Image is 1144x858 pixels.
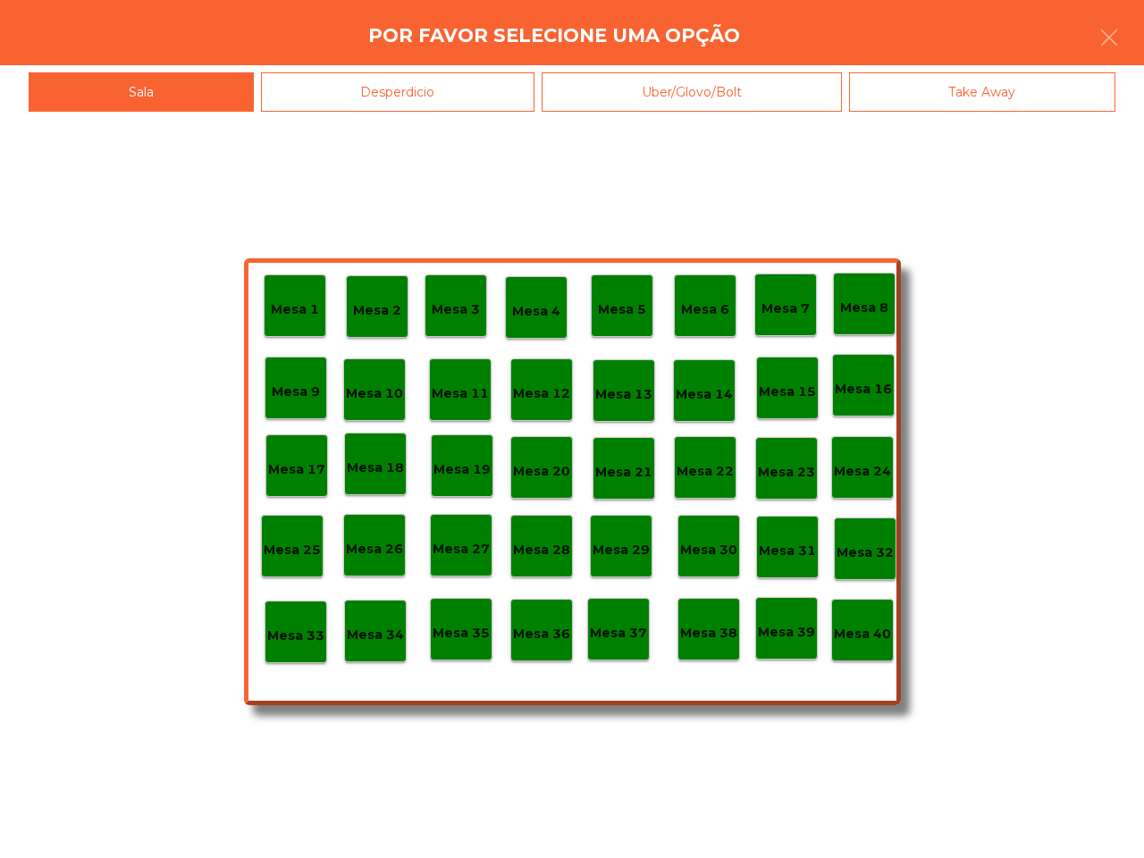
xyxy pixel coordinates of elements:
[849,72,1116,113] div: Take Away
[432,299,480,320] p: Mesa 3
[271,299,319,320] p: Mesa 1
[267,626,324,646] p: Mesa 33
[837,543,894,563] p: Mesa 32
[513,461,570,482] p: Mesa 20
[835,379,892,400] p: Mesa 16
[513,624,570,644] p: Mesa 36
[759,541,816,561] p: Mesa 31
[346,539,403,559] p: Mesa 26
[512,301,560,322] p: Mesa 4
[595,462,652,483] p: Mesa 21
[676,384,733,405] p: Mesa 14
[433,539,490,559] p: Mesa 27
[261,72,535,113] div: Desperdicio
[368,22,740,49] h4: Por favor selecione uma opção
[595,384,652,405] p: Mesa 13
[834,461,891,482] p: Mesa 24
[353,300,401,321] p: Mesa 2
[268,459,325,480] p: Mesa 17
[433,459,491,480] p: Mesa 19
[759,382,816,402] p: Mesa 15
[347,458,404,478] p: Mesa 18
[677,461,734,482] p: Mesa 22
[29,72,254,113] div: Sala
[758,462,815,483] p: Mesa 23
[272,382,320,402] p: Mesa 9
[680,623,737,643] p: Mesa 38
[680,540,737,560] p: Mesa 30
[590,623,647,643] p: Mesa 37
[593,540,650,560] p: Mesa 29
[681,299,729,320] p: Mesa 6
[432,383,489,404] p: Mesa 11
[834,624,891,644] p: Mesa 40
[761,299,810,319] p: Mesa 7
[598,299,646,320] p: Mesa 5
[264,540,321,560] p: Mesa 25
[542,72,842,113] div: Uber/Glovo/Bolt
[758,622,815,643] p: Mesa 39
[433,623,490,643] p: Mesa 35
[513,540,570,560] p: Mesa 28
[346,383,403,404] p: Mesa 10
[347,625,404,645] p: Mesa 34
[840,298,888,318] p: Mesa 8
[513,383,570,404] p: Mesa 12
